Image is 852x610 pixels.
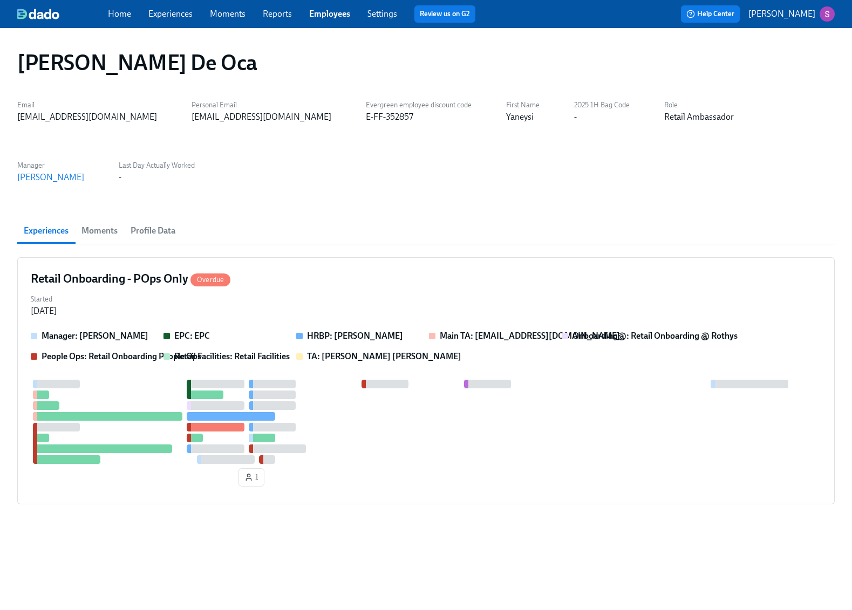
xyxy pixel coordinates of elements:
[192,111,331,123] div: [EMAIL_ADDRESS][DOMAIN_NAME]
[174,351,290,361] strong: Retail Facilities: Retail Facilities
[238,468,264,486] button: 1
[210,9,246,19] a: Moments
[17,172,84,182] a: [PERSON_NAME]
[414,5,475,23] button: Review us on G2
[263,9,292,19] a: Reports
[131,223,175,238] span: Profile Data
[506,111,534,123] div: Yaneysi
[572,331,738,341] strong: Onboarding@: Retail Onboarding @ Rothys
[307,331,403,341] strong: HRBP: [PERSON_NAME]
[574,111,577,123] div: -
[506,99,540,111] label: First Name
[244,472,258,483] span: 1
[81,223,118,238] span: Moments
[108,9,131,19] a: Home
[42,351,201,361] strong: People Ops: Retail Onboarding People Ops
[367,9,397,19] a: Settings
[31,305,57,317] div: [DATE]
[17,50,257,76] h1: [PERSON_NAME] De Oca
[366,111,413,123] div: E-FF-352857
[24,223,69,238] span: Experiences
[820,6,835,22] img: ACg8ocKvalk5eKiSYA0Mj5kntfYcqlTkZhBNoQiYmXyzfaV5EtRlXQ=s96-c
[686,9,734,19] span: Help Center
[664,111,734,123] div: Retail Ambassador
[307,351,461,361] strong: TA: [PERSON_NAME] [PERSON_NAME]
[17,160,84,172] label: Manager
[119,172,121,183] div: -
[31,271,230,287] h4: Retail Onboarding - POps Only
[174,331,210,341] strong: EPC: EPC
[17,9,108,19] a: dado
[190,276,230,284] span: Overdue
[748,8,815,20] p: [PERSON_NAME]
[420,9,470,19] a: Review us on G2
[440,331,620,341] strong: Main TA: [EMAIL_ADDRESS][DOMAIN_NAME]
[192,99,331,111] label: Personal Email
[309,9,350,19] a: Employees
[17,111,157,123] div: [EMAIL_ADDRESS][DOMAIN_NAME]
[119,160,195,172] label: Last Day Actually Worked
[681,5,740,23] button: Help Center
[17,99,157,111] label: Email
[42,331,148,341] strong: Manager: [PERSON_NAME]
[366,99,472,111] label: Evergreen employee discount code
[148,9,193,19] a: Experiences
[574,99,630,111] label: 2025 1H Bag Code
[17,9,59,19] img: dado
[664,99,734,111] label: Role
[31,293,57,305] label: Started
[748,6,835,22] button: [PERSON_NAME]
